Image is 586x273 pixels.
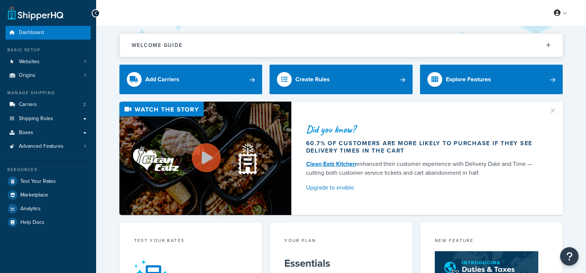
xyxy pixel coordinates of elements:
a: Shipping Rules [6,112,91,126]
div: 60.7% of customers are more likely to purchase if they see delivery times in the cart [306,140,540,154]
li: Websites [6,55,91,69]
span: 1 [84,72,86,79]
span: Help Docs [20,219,44,226]
span: 1 [84,143,86,150]
span: Advanced Features [19,143,64,150]
a: Advanced Features1 [6,140,91,153]
span: Analytics [20,206,41,212]
span: Marketplace [20,192,48,198]
a: Origins1 [6,69,91,82]
a: Boxes [6,126,91,140]
h2: Welcome Guide [132,42,183,48]
span: Boxes [19,130,33,136]
button: Open Resource Center [560,247,579,266]
a: Test Your Rates [6,175,91,188]
div: Explore Features [446,74,491,85]
div: New Feature [435,237,548,246]
li: Carriers [6,98,91,112]
a: Dashboard [6,26,91,40]
span: 1 [84,59,86,65]
a: Analytics [6,202,91,215]
a: Websites1 [6,55,91,69]
span: Websites [19,59,40,65]
div: enhanced their customer experience with Delivery Date and Time — cutting both customer service ti... [306,160,540,177]
span: Dashboard [19,30,44,36]
a: Clean Eatz Kitchen [306,160,356,168]
a: Create Rules [270,65,413,94]
span: Carriers [19,102,37,108]
a: Explore Features [420,65,563,94]
a: Carriers2 [6,98,91,112]
button: Welcome Guide [120,34,563,57]
div: Basic Setup [6,47,91,53]
a: Help Docs [6,216,91,229]
div: Add Carriers [145,74,179,85]
span: Shipping Rules [19,116,53,122]
div: Manage Shipping [6,90,91,96]
div: Resources [6,167,91,173]
div: Create Rules [295,74,330,85]
span: 2 [83,102,86,108]
div: Your Plan [284,237,398,246]
li: Advanced Features [6,140,91,153]
div: Did you know? [306,124,540,134]
li: Origins [6,69,91,82]
h5: Essentials [284,257,398,269]
a: Add Carriers [119,65,262,94]
div: Test your rates [134,237,248,246]
img: Video thumbnail [119,102,291,215]
a: Upgrade to enable [306,182,540,193]
span: Test Your Rates [20,178,56,185]
span: Origins [19,72,35,79]
a: Marketplace [6,188,91,202]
